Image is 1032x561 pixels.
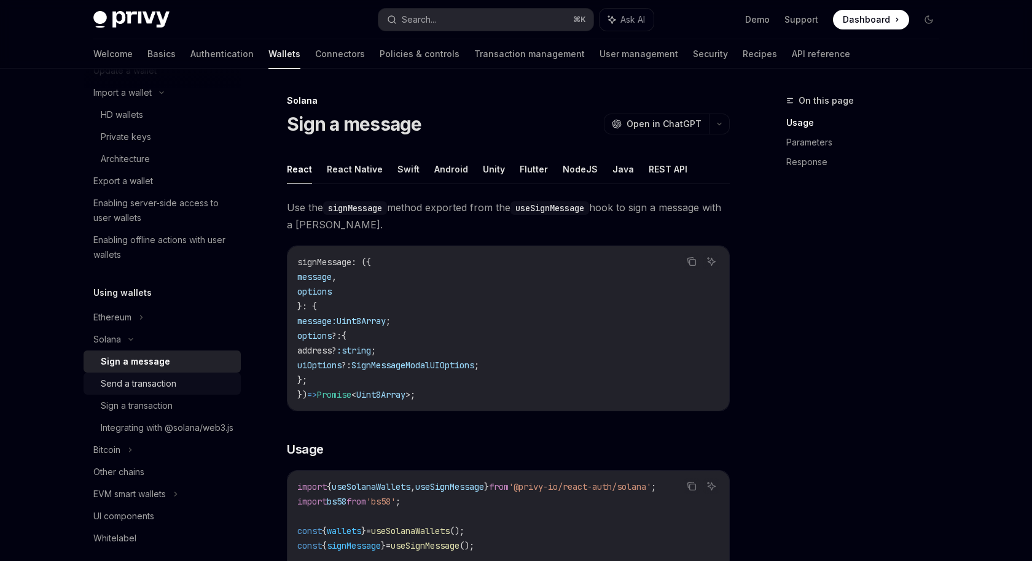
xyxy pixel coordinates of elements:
a: User management [600,39,678,69]
span: ; [651,481,656,492]
div: Search... [402,12,436,27]
span: > [405,389,410,400]
a: Policies & controls [380,39,459,69]
button: Toggle dark mode [919,10,939,29]
span: from [346,496,366,507]
a: Parameters [786,133,948,152]
span: }) [297,389,307,400]
span: Uint8Array [337,315,386,327]
span: }; [297,374,307,385]
button: Ask AI [703,478,719,494]
span: ; [410,389,415,400]
span: } [361,525,366,536]
div: EVM smart wallets [93,487,166,501]
div: Export a wallet [93,174,153,188]
div: UI components [93,509,154,524]
a: Whitelabel [84,527,241,549]
a: Support [784,14,818,26]
a: Demo [745,14,770,26]
img: dark logo [93,11,170,28]
a: Basics [147,39,176,69]
a: API reference [792,39,850,69]
button: Java [612,155,634,184]
a: Connectors [315,39,365,69]
a: Sign a message [84,350,241,373]
span: ; [386,315,391,327]
span: ; [396,496,401,507]
div: HD wallets [101,107,143,122]
span: options [297,330,332,341]
div: Bitcoin [93,443,120,457]
span: string [342,345,371,356]
a: UI components [84,505,241,527]
span: ?: [342,360,351,371]
div: Enabling server-side access to user wallets [93,196,233,225]
span: (); [459,540,474,551]
a: Enabling offline actions with user wallets [84,229,241,266]
a: Security [693,39,728,69]
span: ⌘ K [573,15,586,25]
button: Android [434,155,468,184]
div: Send a transaction [101,376,176,391]
span: '@privy-io/react-auth/solana' [509,481,651,492]
div: Sign a message [101,354,170,369]
h5: Using wallets [93,285,152,300]
span: : [337,345,342,356]
span: { [322,525,327,536]
button: Open in ChatGPT [604,114,709,134]
a: Usage [786,113,948,133]
a: Authentication [190,39,254,69]
div: Sign a transaction [101,398,173,413]
a: Recipes [743,39,777,69]
span: Dashboard [843,14,890,26]
span: bs58 [327,496,346,507]
div: Solana [93,332,121,347]
span: signMessage [327,540,381,551]
a: Response [786,152,948,172]
div: Solana [287,95,730,107]
span: options [297,286,332,297]
span: message [297,271,332,282]
span: import [297,496,327,507]
span: Usage [287,441,324,458]
div: Whitelabel [93,531,136,546]
span: Open in ChatGPT [627,118,702,130]
span: }: { [297,301,317,312]
span: signMessage [297,257,351,268]
span: import [297,481,327,492]
span: = [386,540,391,551]
span: => [307,389,317,400]
span: } [381,540,386,551]
code: useSignMessage [510,201,589,215]
a: Architecture [84,148,241,170]
span: < [351,389,356,400]
span: uiOptions [297,360,342,371]
span: On this page [799,93,854,108]
span: wallets [327,525,361,536]
button: Copy the contents from the code block [684,253,700,269]
span: { [342,330,346,341]
span: , [410,481,415,492]
span: address? [297,345,337,356]
a: Other chains [84,461,241,483]
span: } [484,481,489,492]
a: Dashboard [833,10,909,29]
span: , [332,271,337,282]
button: Swift [397,155,420,184]
button: React [287,155,312,184]
span: useSolanaWallets [371,525,450,536]
span: ; [474,360,479,371]
div: Enabling offline actions with user wallets [93,233,233,262]
button: REST API [649,155,687,184]
span: const [297,540,322,551]
span: message: [297,315,337,327]
span: Promise [317,389,351,400]
span: useSolanaWallets [332,481,410,492]
div: Integrating with @solana/web3.js [101,420,233,435]
button: NodeJS [563,155,598,184]
button: React Native [327,155,383,184]
span: (); [450,525,464,536]
span: ?: [332,330,342,341]
a: Export a wallet [84,170,241,192]
span: SignMessageModalUIOptions [351,360,474,371]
